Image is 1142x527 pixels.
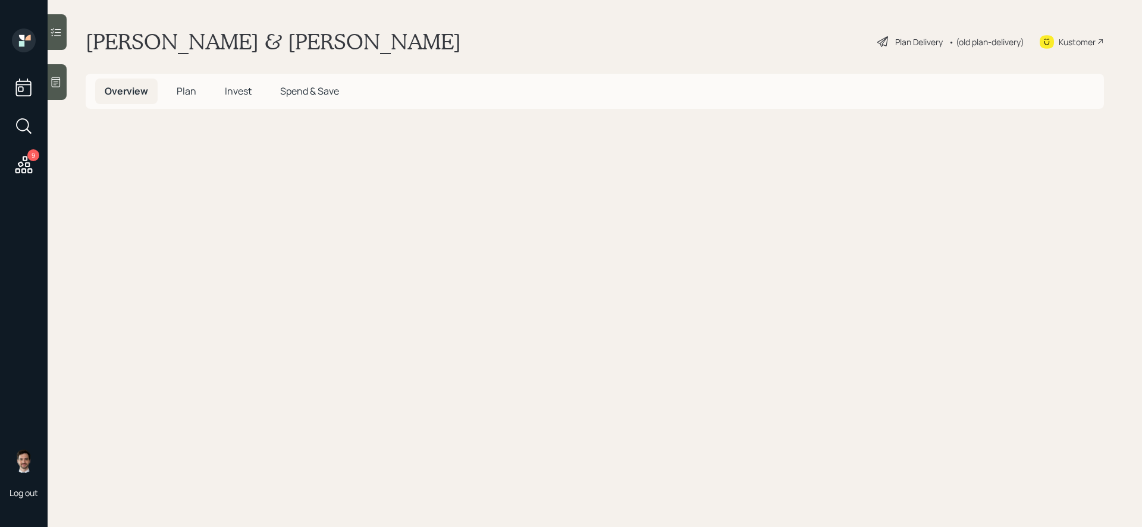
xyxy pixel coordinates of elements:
[12,449,36,473] img: jonah-coleman-headshot.png
[86,29,461,55] h1: [PERSON_NAME] & [PERSON_NAME]
[10,487,38,498] div: Log out
[280,84,339,98] span: Spend & Save
[949,36,1024,48] div: • (old plan-delivery)
[225,84,252,98] span: Invest
[105,84,148,98] span: Overview
[27,149,39,161] div: 9
[895,36,943,48] div: Plan Delivery
[177,84,196,98] span: Plan
[1059,36,1096,48] div: Kustomer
